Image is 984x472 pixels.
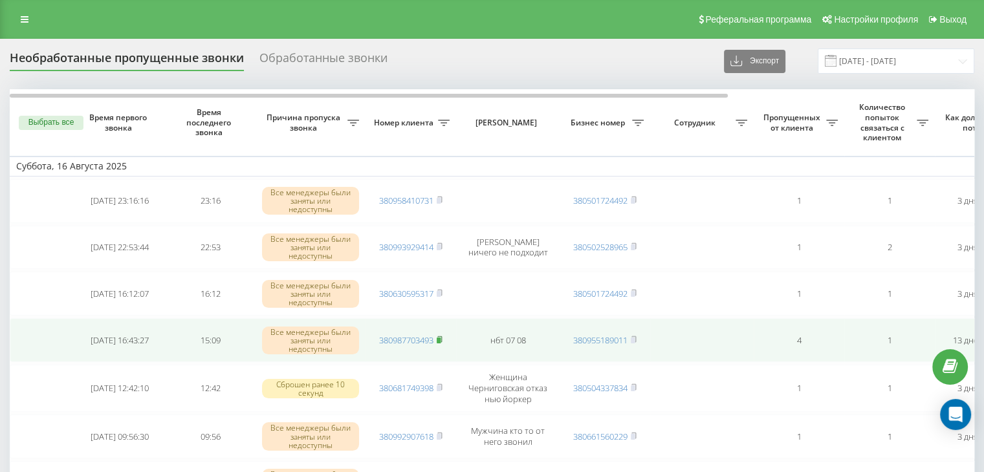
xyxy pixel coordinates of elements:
[262,233,359,262] div: Все менеджеры были заняты или недоступны
[456,226,560,270] td: [PERSON_NAME] ничего не подходит
[74,226,165,270] td: [DATE] 22:53:44
[74,272,165,316] td: [DATE] 16:12:07
[74,414,165,458] td: [DATE] 09:56:30
[379,382,433,394] a: 380681749398
[754,179,844,223] td: 1
[379,195,433,206] a: 380958410731
[844,226,935,270] td: 2
[940,399,971,430] div: Open Intercom Messenger
[834,14,918,25] span: Настройки профиля
[74,318,165,362] td: [DATE] 16:43:27
[705,14,811,25] span: Реферальная программа
[844,179,935,223] td: 1
[573,382,628,394] a: 380504337834
[165,365,256,412] td: 12:42
[379,431,433,442] a: 380992907618
[85,113,155,133] span: Время первого звонка
[165,272,256,316] td: 16:12
[754,318,844,362] td: 4
[754,272,844,316] td: 1
[844,318,935,362] td: 1
[456,414,560,458] td: Мужчина кто то от него звонил
[175,107,245,138] span: Время последнего звонка
[262,113,347,133] span: Причина пропуска звонка
[262,327,359,355] div: Все менеджеры были заняты или недоступны
[74,365,165,412] td: [DATE] 12:42:10
[456,365,560,412] td: Женщина Черниговская отказ нью йоркер
[165,226,256,270] td: 22:53
[456,318,560,362] td: нбт 07 08
[754,226,844,270] td: 1
[262,422,359,451] div: Все менеджеры были заняты или недоступны
[262,280,359,308] div: Все менеджеры были заняты или недоступны
[657,118,736,128] span: Сотрудник
[262,187,359,215] div: Все менеджеры были заняты или недоступны
[573,288,628,299] a: 380501724492
[262,379,359,398] div: Сброшен ранее 10 секунд
[724,50,785,73] button: Экспорт
[844,414,935,458] td: 1
[566,118,632,128] span: Бизнес номер
[844,272,935,316] td: 1
[259,51,388,71] div: Обработанные звонки
[379,241,433,253] a: 380993929414
[754,414,844,458] td: 1
[372,118,438,128] span: Номер клиента
[19,116,83,130] button: Выбрать все
[165,414,256,458] td: 09:56
[573,195,628,206] a: 380501724492
[844,365,935,412] td: 1
[573,431,628,442] a: 380661560229
[10,51,244,71] div: Необработанные пропущенные звонки
[379,334,433,346] a: 380987703493
[754,365,844,412] td: 1
[851,102,917,142] span: Количество попыток связаться с клиентом
[939,14,967,25] span: Выход
[165,318,256,362] td: 15:09
[760,113,826,133] span: Пропущенных от клиента
[573,241,628,253] a: 380502528965
[165,179,256,223] td: 23:16
[467,118,549,128] span: [PERSON_NAME]
[379,288,433,299] a: 380630595317
[573,334,628,346] a: 380955189011
[74,179,165,223] td: [DATE] 23:16:16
